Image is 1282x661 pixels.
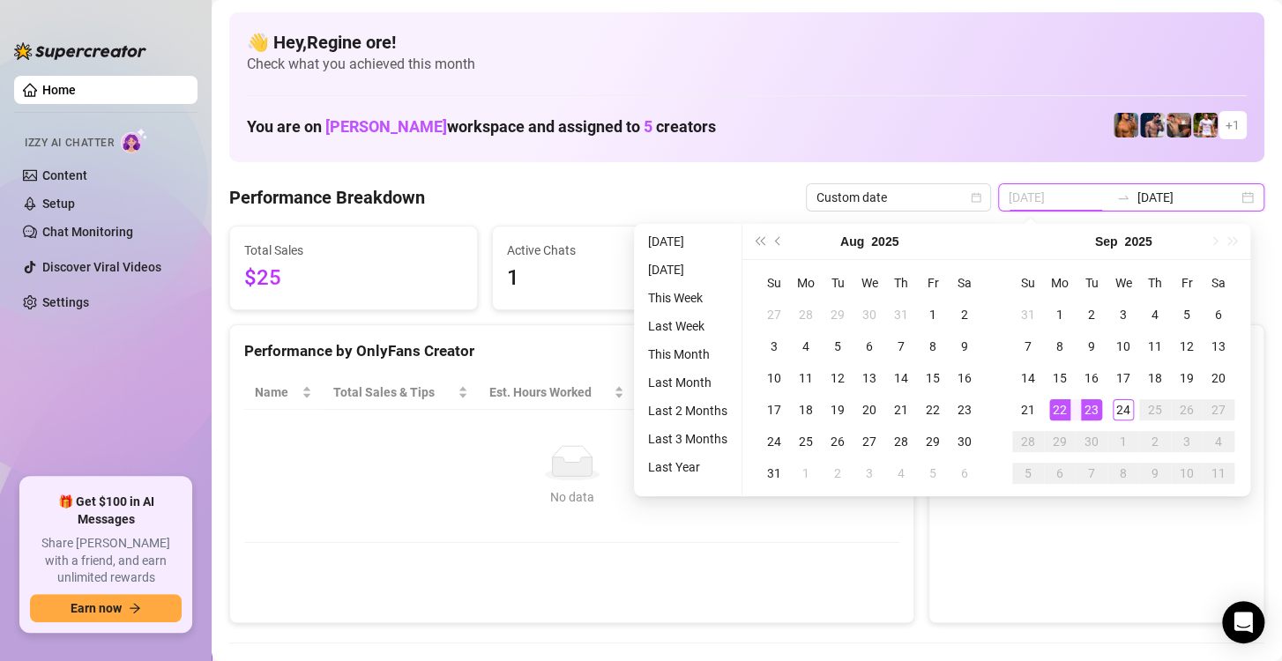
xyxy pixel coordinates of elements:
[1203,362,1234,394] td: 2025-09-20
[949,267,980,299] th: Sa
[853,267,885,299] th: We
[1166,113,1191,137] img: Osvaldo
[1124,224,1152,259] button: Choose a year
[949,394,980,426] td: 2025-08-23
[885,330,917,362] td: 2025-08-07
[1076,362,1107,394] td: 2025-09-16
[1203,299,1234,330] td: 2025-09-06
[971,192,981,203] span: calendar
[1012,457,1044,489] td: 2025-10-05
[853,426,885,457] td: 2025-08-27
[323,375,479,410] th: Total Sales & Tips
[871,224,898,259] button: Choose a year
[764,368,785,389] div: 10
[1081,304,1102,325] div: 2
[949,457,980,489] td: 2025-09-06
[1203,267,1234,299] th: Sa
[489,382,611,402] div: Est. Hours Worked
[1116,190,1130,204] span: to
[1176,431,1197,452] div: 3
[1139,267,1171,299] th: Th
[790,362,822,394] td: 2025-08-11
[822,362,853,394] td: 2025-08-12
[954,463,975,484] div: 6
[954,368,975,389] div: 16
[949,426,980,457] td: 2025-08-30
[885,394,917,426] td: 2025-08-21
[1171,330,1203,362] td: 2025-09-12
[1171,362,1203,394] td: 2025-09-19
[333,382,454,402] span: Total Sales & Tips
[922,336,943,357] div: 8
[790,330,822,362] td: 2025-08-04
[42,168,87,182] a: Content
[827,399,848,420] div: 19
[1044,330,1076,362] td: 2025-09-08
[1107,267,1139,299] th: We
[1049,336,1070,357] div: 8
[1171,267,1203,299] th: Fr
[853,330,885,362] td: 2025-08-06
[1107,394,1139,426] td: 2025-09-24
[1081,336,1102,357] div: 9
[1012,362,1044,394] td: 2025-09-14
[1203,330,1234,362] td: 2025-09-13
[641,259,734,280] li: [DATE]
[1107,330,1139,362] td: 2025-09-10
[885,426,917,457] td: 2025-08-28
[859,431,880,452] div: 27
[758,394,790,426] td: 2025-08-17
[790,457,822,489] td: 2025-09-01
[853,457,885,489] td: 2025-09-03
[949,362,980,394] td: 2025-08-16
[758,330,790,362] td: 2025-08-03
[1176,463,1197,484] div: 10
[1139,457,1171,489] td: 2025-10-09
[1017,336,1039,357] div: 7
[859,463,880,484] div: 3
[949,299,980,330] td: 2025-08-02
[1113,304,1134,325] div: 3
[1017,463,1039,484] div: 5
[922,368,943,389] div: 15
[1144,304,1166,325] div: 4
[954,431,975,452] div: 30
[749,224,769,259] button: Last year (Control + left)
[891,399,912,420] div: 21
[1144,399,1166,420] div: 25
[1044,426,1076,457] td: 2025-09-29
[42,260,161,274] a: Discover Viral Videos
[1140,113,1165,137] img: Axel
[1081,431,1102,452] div: 30
[885,362,917,394] td: 2025-08-14
[859,336,880,357] div: 6
[1144,368,1166,389] div: 18
[795,368,816,389] div: 11
[42,197,75,211] a: Setup
[1076,394,1107,426] td: 2025-09-23
[641,287,734,308] li: This Week
[891,336,912,357] div: 7
[1208,368,1229,389] div: 20
[1176,304,1197,325] div: 5
[840,224,864,259] button: Choose a month
[1113,336,1134,357] div: 10
[764,399,785,420] div: 17
[1171,457,1203,489] td: 2025-10-10
[1049,431,1070,452] div: 29
[1208,336,1229,357] div: 13
[1226,115,1240,135] span: + 1
[1193,113,1218,137] img: Hector
[885,299,917,330] td: 2025-07-31
[121,128,148,153] img: AI Chatter
[954,336,975,357] div: 9
[954,304,975,325] div: 2
[764,463,785,484] div: 31
[822,457,853,489] td: 2025-09-02
[1137,188,1238,207] input: End date
[822,394,853,426] td: 2025-08-19
[885,457,917,489] td: 2025-09-04
[853,362,885,394] td: 2025-08-13
[822,330,853,362] td: 2025-08-05
[255,382,298,402] span: Name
